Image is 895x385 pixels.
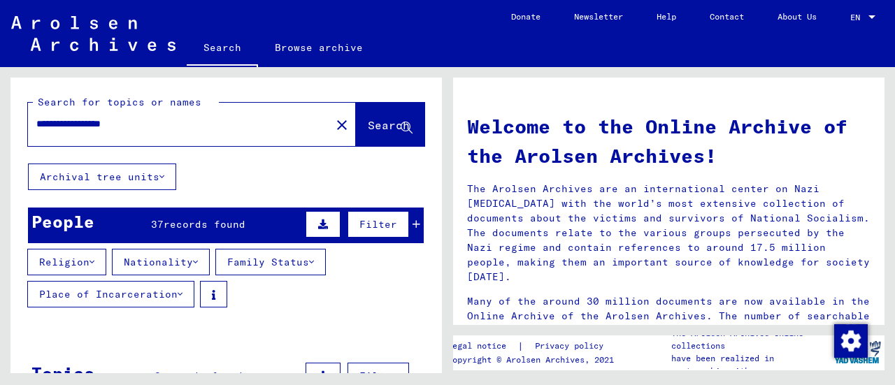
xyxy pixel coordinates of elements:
span: records found [164,218,245,231]
span: Search [368,118,410,132]
button: Place of Incarceration [27,281,194,307]
button: Family Status [215,249,326,275]
span: 37 [151,218,164,231]
p: Copyright © Arolsen Archives, 2021 [447,354,620,366]
h1: Welcome to the Online Archive of the Arolsen Archives! [467,112,871,170]
span: EN [850,13,866,22]
img: yv_logo.png [831,335,884,370]
p: The Arolsen Archives online collections [671,327,831,352]
img: Arolsen_neg.svg [11,16,176,51]
span: Filter [359,218,397,231]
mat-icon: close [334,117,350,133]
button: Nationality [112,249,210,275]
span: Filter [359,370,397,382]
img: Change consent [834,324,868,358]
button: Religion [27,249,106,275]
a: Legal notice [447,339,517,354]
p: The Arolsen Archives are an international center on Nazi [MEDICAL_DATA] with the world’s most ext... [467,182,871,284]
div: People [31,209,94,234]
a: Privacy policy [524,339,620,354]
p: have been realized in partnership with [671,352,831,377]
button: Filter [348,211,409,238]
p: Many of the around 30 million documents are now available in the Online Archive of the Arolsen Ar... [467,294,871,338]
button: Search [356,103,424,146]
a: Browse archive [258,31,380,64]
button: Clear [328,110,356,138]
div: | [447,339,620,354]
a: Search [187,31,258,67]
button: Archival tree units [28,164,176,190]
mat-label: Search for topics or names [38,96,201,108]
